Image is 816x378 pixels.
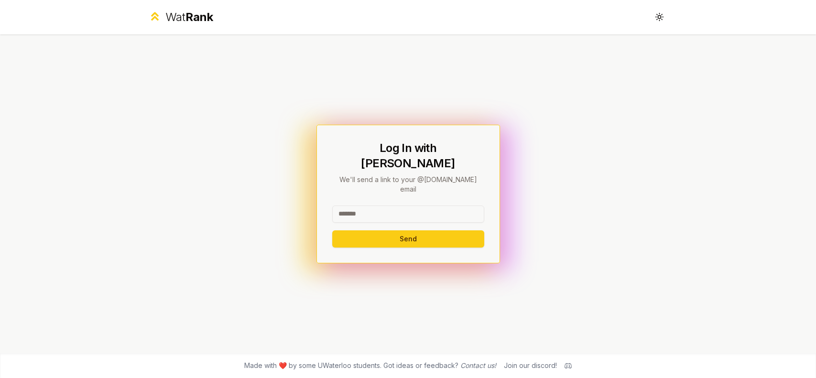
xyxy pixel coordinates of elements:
[165,10,213,25] div: Wat
[185,10,213,24] span: Rank
[332,230,484,248] button: Send
[148,10,214,25] a: WatRank
[460,361,496,369] a: Contact us!
[332,140,484,171] h1: Log In with [PERSON_NAME]
[504,361,557,370] div: Join our discord!
[244,361,496,370] span: Made with ❤️ by some UWaterloo students. Got ideas or feedback?
[332,175,484,194] p: We'll send a link to your @[DOMAIN_NAME] email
